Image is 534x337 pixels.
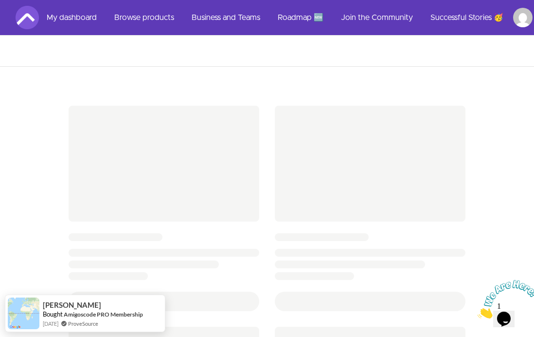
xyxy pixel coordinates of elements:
span: [PERSON_NAME] [43,301,101,309]
img: Chat attention grabber [4,4,64,42]
span: 1 [4,4,8,12]
a: Amigoscode PRO Membership [64,311,143,318]
span: Bought [43,310,63,318]
a: Roadmap 🆕 [270,6,331,29]
img: provesource social proof notification image [8,298,39,329]
iframe: chat widget [474,276,534,322]
a: Business and Teams [184,6,268,29]
a: ProveSource [68,319,98,328]
a: My dashboard [39,6,105,29]
a: Join the Community [333,6,421,29]
a: Browse products [107,6,182,29]
nav: Main [39,6,533,29]
span: [DATE] [43,319,58,328]
img: Profile image for Arnaud Euloge Nombré [513,8,533,27]
a: Successful Stories 🥳 [423,6,511,29]
img: Amigoscode logo [16,6,39,29]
